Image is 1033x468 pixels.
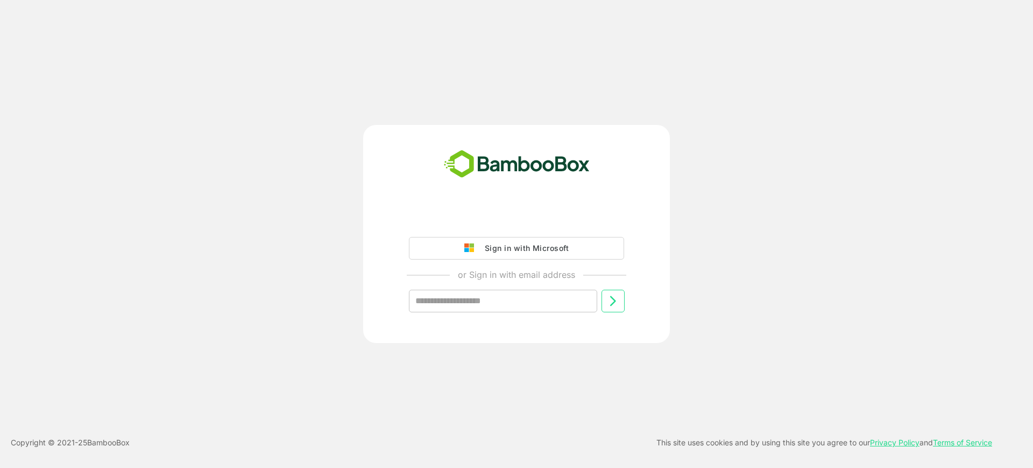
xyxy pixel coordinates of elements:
p: This site uses cookies and by using this site you agree to our and [656,436,992,449]
iframe: Sign in with Google Button [404,207,629,230]
p: Copyright © 2021- 25 BambooBox [11,436,130,449]
a: Terms of Service [933,438,992,447]
a: Privacy Policy [870,438,919,447]
button: Sign in with Microsoft [409,237,624,260]
img: bamboobox [438,146,596,182]
p: or Sign in with email address [458,268,575,281]
div: Sign in with Microsoft [479,241,569,255]
img: google [464,243,479,253]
